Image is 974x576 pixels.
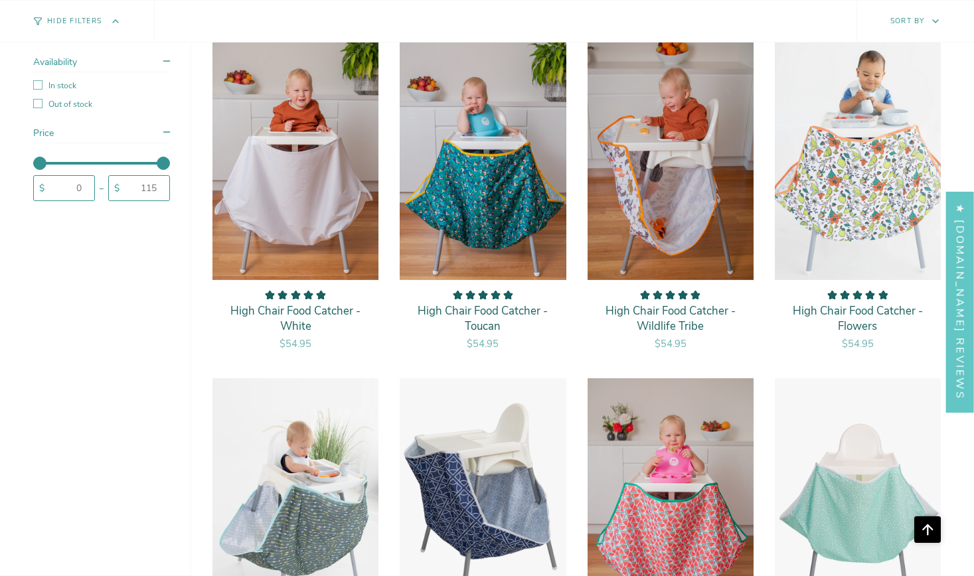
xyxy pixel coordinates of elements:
a: High Chair Food Catcher - Toucan [413,290,552,351]
button: Sort by [856,1,974,42]
span: $54.95 [467,337,499,350]
div: Click to open Judge.me floating reviews tab [946,192,974,413]
span: Availability [33,56,77,68]
span: Hide Filters [47,18,102,25]
span: $54.95 [655,337,687,350]
p: High Chair Food Catcher - Wildlife Tribe [601,303,740,334]
p: High Chair Food Catcher - White [226,303,365,334]
span: $54.95 [280,337,311,350]
p: High Chair Food Catcher - Toucan [413,303,552,334]
div: - [95,185,108,192]
span: $54.95 [842,337,874,350]
input: 115 [123,181,169,195]
a: High Chair Food Catcher - Flowers [775,31,941,279]
input: 0 [48,181,94,195]
button: Scroll to top [914,516,941,543]
a: High Chair Food Catcher - Toucan [400,31,566,279]
span: $ [114,182,120,194]
span: Price [33,127,54,139]
label: In stock [33,80,170,91]
summary: Availability [33,56,170,72]
a: High Chair Food Catcher - White [212,31,378,279]
a: High Chair Food Catcher - Flowers [788,290,928,351]
summary: Price [33,127,170,143]
a: High Chair Food Catcher - Wildlife Tribe [601,290,740,351]
span: Sort by [890,16,925,26]
span: $ [39,182,44,194]
p: High Chair Food Catcher - Flowers [788,303,928,334]
a: High Chair Food Catcher - White [226,290,365,351]
label: Out of stock [33,99,170,109]
a: High Chair Food Catcher - Wildlife Tribe [588,31,754,279]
